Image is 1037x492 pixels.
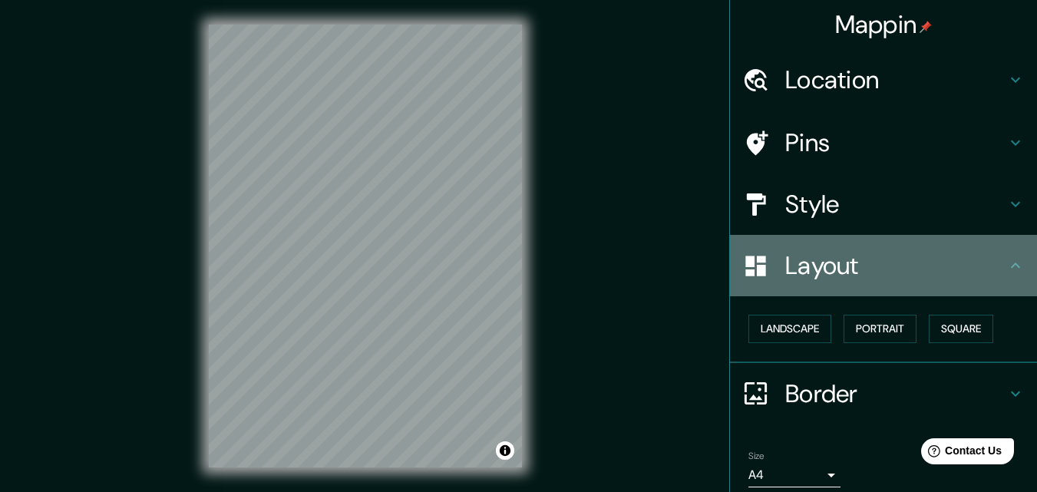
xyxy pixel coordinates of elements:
button: Toggle attribution [496,441,514,460]
h4: Style [785,189,1006,220]
img: pin-icon.png [920,21,932,33]
canvas: Map [209,25,522,467]
iframe: Help widget launcher [900,432,1020,475]
button: Square [929,315,993,343]
div: Location [730,49,1037,111]
h4: Layout [785,250,1006,281]
h4: Pins [785,127,1006,158]
button: Portrait [844,315,916,343]
div: Style [730,173,1037,235]
label: Size [748,449,765,462]
div: Layout [730,235,1037,296]
h4: Location [785,64,1006,95]
div: Border [730,363,1037,424]
div: A4 [748,463,840,487]
h4: Border [785,378,1006,409]
div: Pins [730,112,1037,173]
button: Landscape [748,315,831,343]
h4: Mappin [835,9,933,40]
